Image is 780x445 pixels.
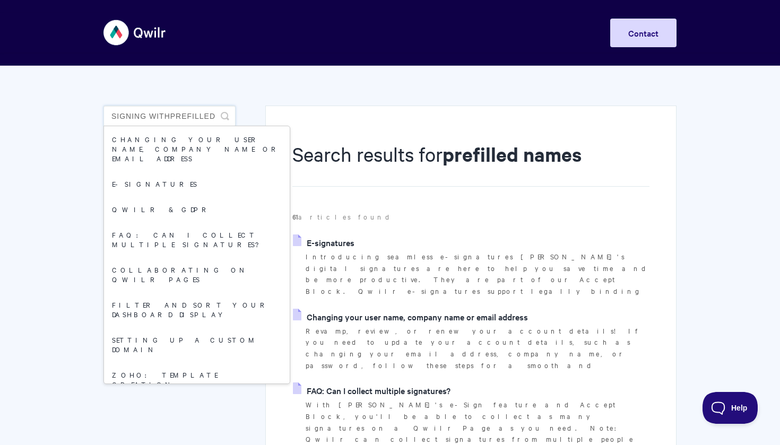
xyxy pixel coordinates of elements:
a: Changing your user name, company name or email address [293,309,528,325]
iframe: Toggle Customer Support [703,392,759,424]
a: Changing your user name, company name or email address [104,126,290,171]
a: Contact [610,19,677,47]
a: Filter and sort your dashboard display [104,292,290,327]
strong: prefilled names [443,141,582,167]
a: Setting up a Custom Domain [104,327,290,362]
a: FAQ: Can I collect multiple signatures? [293,382,450,398]
p: articles found [292,211,649,223]
a: E-signatures [104,171,290,196]
p: Revamp, review, or renew your account details! If you need to update your account details, such a... [306,325,649,371]
strong: 61 [292,212,298,222]
a: E-signatures [293,234,354,250]
h1: Search results for [292,141,649,187]
a: FAQ: Can I collect multiple signatures? [104,222,290,257]
a: Qwilr & GDPR [104,196,290,222]
input: Search [103,106,236,127]
a: Zoho: Template Creation [104,362,290,397]
p: Introducing seamless e-signatures [PERSON_NAME]'s digital signatures are here to help you save ti... [306,251,649,297]
img: Qwilr Help Center [103,13,167,53]
a: Collaborating on Qwilr Pages [104,257,290,292]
